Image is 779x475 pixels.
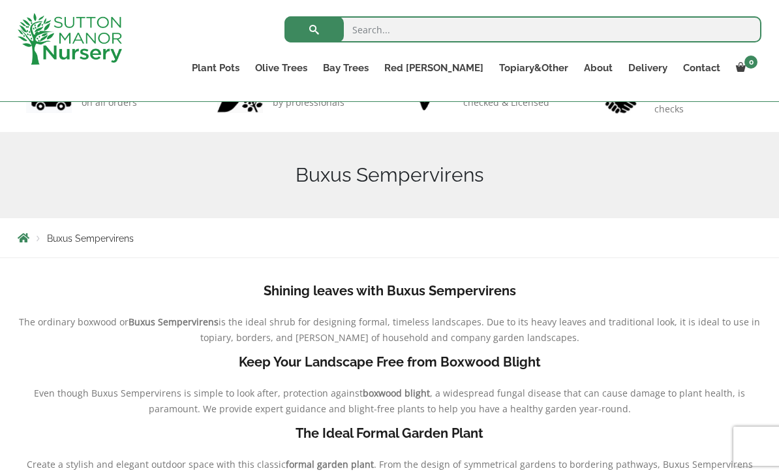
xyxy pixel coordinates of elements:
b: Buxus Sempervirens [129,316,219,328]
span: Buxus Sempervirens [47,233,134,244]
p: consistent price checks [654,90,754,116]
b: formal garden plant [286,458,374,470]
span: , a widespread fungal disease that can cause damage to plant health, is paramount. We provide exp... [149,387,746,415]
a: Contact [675,59,728,77]
a: About [576,59,620,77]
p: on all orders [82,96,147,109]
span: Even though Buxus Sempervirens is simple to look after, protection against [34,387,363,399]
p: by professionals [273,96,344,109]
a: Topiary&Other [491,59,576,77]
a: 0 [728,59,761,77]
b: Keep Your Landscape Free from Boxwood Blight [239,354,541,370]
span: The ordinary boxwood or [19,316,129,328]
input: Search... [284,16,761,42]
span: 0 [744,56,757,69]
a: Red [PERSON_NAME] [376,59,491,77]
a: Plant Pots [184,59,247,77]
img: logo [18,13,122,65]
p: checked & Licensed [463,96,549,109]
b: Shining leaves with Buxus Sempervirens [264,283,516,299]
span: is the ideal shrub for designing formal, timeless landscapes. Due to its heavy leaves and traditi... [200,316,761,344]
a: Olive Trees [247,59,315,77]
b: boxwood blight [363,387,430,399]
a: Bay Trees [315,59,376,77]
a: Delivery [620,59,675,77]
nav: Breadcrumbs [18,233,761,243]
b: The Ideal Formal Garden Plant [296,425,483,441]
h1: Buxus Sempervirens [18,163,761,187]
span: Create a stylish and elegant outdoor space with this classic [27,458,286,470]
